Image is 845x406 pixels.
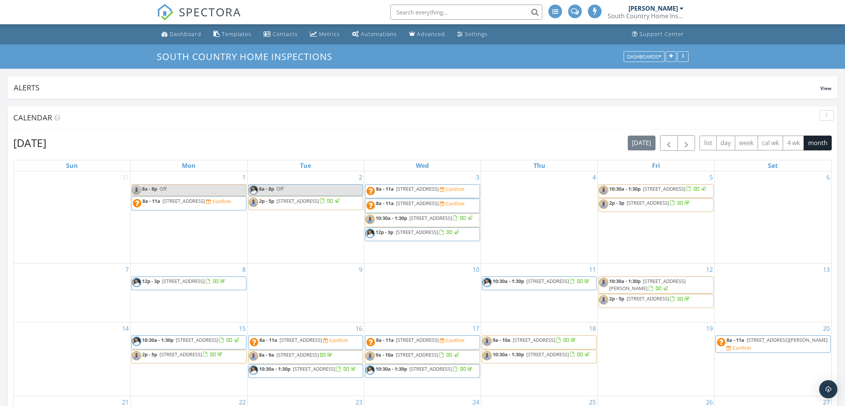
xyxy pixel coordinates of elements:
[259,336,277,343] span: 8a - 11a
[259,336,323,343] a: 8a - 11a [STREET_ADDRESS]
[210,27,254,41] a: Templates
[163,197,205,204] span: [STREET_ADDRESS]
[599,199,608,209] img: img_9665.jpeg
[131,335,246,349] a: 10:30a - 1:30p [STREET_ADDRESS]
[364,264,481,322] td: Go to September 10, 2025
[249,365,258,375] img: spectora.jpg
[273,30,298,38] div: Contacts
[471,264,481,276] a: Go to September 10, 2025
[627,54,661,59] div: Dashboards
[132,278,141,287] img: spectora.jpg
[276,351,319,358] span: [STREET_ADDRESS]
[819,380,837,398] div: Open Intercom Messenger
[532,160,547,171] a: Thursday
[609,199,691,206] a: 2p - 3p [STREET_ADDRESS]
[365,229,375,238] img: spectora.jpg
[608,12,684,20] div: South Country Home Inspections, Inc.
[329,337,348,343] div: Confirm
[132,185,141,195] img: img_9665.jpeg
[249,185,258,195] img: spectora.jpg
[364,171,481,264] td: Go to September 3, 2025
[493,351,524,358] span: 10:30a - 1:30p
[609,185,707,192] a: 10:30a - 1:30p [STREET_ADDRESS]
[465,30,488,38] div: Settings
[179,4,241,20] span: SPECTORA
[700,136,717,150] button: list
[482,335,597,349] a: 9a - 10a [STREET_ADDRESS]
[599,295,608,305] img: img_9665.jpeg
[365,184,480,199] a: 8a - 11a [STREET_ADDRESS] Confirm
[376,215,407,221] span: 10:30a - 1:30p
[714,264,831,322] td: Go to September 13, 2025
[482,336,492,346] img: img_9665.jpeg
[14,171,131,264] td: Go to August 31, 2025
[249,197,258,207] img: img_9665.jpeg
[482,351,492,360] img: img_9665.jpeg
[708,171,714,183] a: Go to September 5, 2025
[660,135,678,151] button: Previous month
[354,322,364,335] a: Go to September 16, 2025
[482,278,492,287] img: spectora.jpg
[715,335,831,352] a: 8a - 11a [STREET_ADDRESS][PERSON_NAME] Confirm
[716,136,735,150] button: day
[132,336,141,346] img: spectora.jpg
[493,336,510,343] span: 9a - 10a
[259,365,291,372] span: 10:30a - 1:30p
[307,27,343,41] a: Metrics
[365,227,480,241] a: 12p - 3p [STREET_ADDRESS]
[222,30,251,38] div: Templates
[364,322,481,396] td: Go to September 17, 2025
[629,27,687,41] a: Support Center
[376,229,460,235] a: 12p - 3p [STREET_ADDRESS]
[142,351,157,358] span: 2p - 5p
[446,186,464,192] div: Confirm
[365,335,480,350] a: 8a - 11a [STREET_ADDRESS] Confirm
[376,336,440,343] a: 8a - 11a [STREET_ADDRESS]
[365,365,375,375] img: spectora.jpg
[376,229,393,235] span: 12p - 3p
[293,365,335,372] span: [STREET_ADDRESS]
[493,336,577,343] a: 9a - 10a [STREET_ADDRESS]
[609,278,685,292] a: 10:30a - 1:30p [STREET_ADDRESS][PERSON_NAME]
[704,322,714,335] a: Go to September 19, 2025
[157,10,241,26] a: SPECTORA
[599,294,714,308] a: 2p - 5p [STREET_ADDRESS]
[588,264,597,276] a: Go to September 11, 2025
[628,136,655,150] button: [DATE]
[180,160,197,171] a: Monday
[248,364,363,378] a: 10:30a - 1:30p [STREET_ADDRESS]
[248,350,363,364] a: 8a - 9a [STREET_ADDRESS]
[365,215,375,224] img: img_9665.jpeg
[396,200,439,207] span: [STREET_ADDRESS]
[493,278,524,284] span: 10:30a - 1:30p
[678,135,695,151] button: Next month
[241,171,247,183] a: Go to September 1, 2025
[357,264,364,276] a: Go to September 9, 2025
[396,229,438,235] span: [STREET_ADDRESS]
[599,278,608,287] img: img_9665.jpeg
[142,351,224,358] a: 2p - 5p [STREET_ADDRESS]
[142,336,240,343] a: 10:30a - 1:30p [STREET_ADDRESS]
[474,171,481,183] a: Go to September 3, 2025
[131,322,248,396] td: Go to September 15, 2025
[440,186,464,193] a: Confirm
[804,136,832,150] button: month
[396,336,439,343] span: [STREET_ADDRESS]
[727,336,744,343] span: 8a - 11a
[247,171,364,264] td: Go to September 2, 2025
[361,30,397,38] div: Automations
[261,27,301,41] a: Contacts
[65,160,79,171] a: Sunday
[414,160,430,171] a: Wednesday
[714,171,831,264] td: Go to September 6, 2025
[446,201,464,207] div: Confirm
[513,336,555,343] span: [STREET_ADDRESS]
[376,200,440,207] a: 8a - 11a [STREET_ADDRESS]
[704,264,714,276] a: Go to September 12, 2025
[599,185,608,195] img: img_9665.jpeg
[376,336,394,343] span: 8a - 11a
[249,351,258,361] img: img_9665.jpeg
[131,276,246,290] a: 12p - 3p [STREET_ADDRESS]
[241,264,247,276] a: Go to September 8, 2025
[396,185,439,192] span: [STREET_ADDRESS]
